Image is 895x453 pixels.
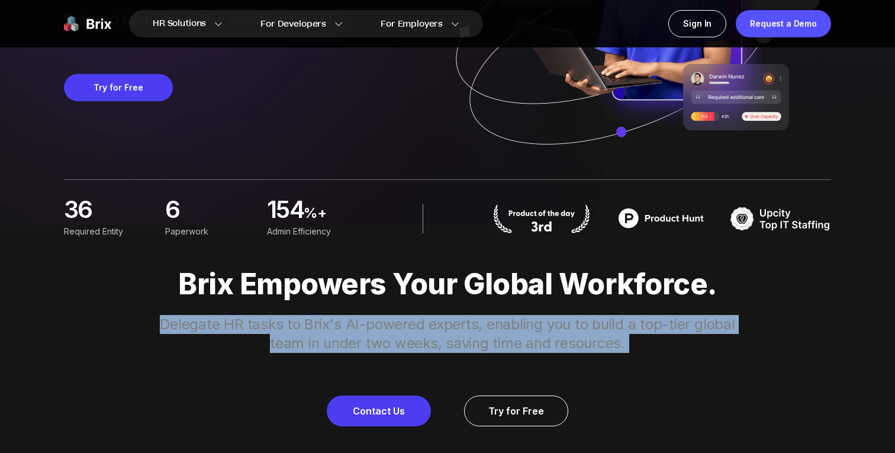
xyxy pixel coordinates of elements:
span: %+ [304,204,354,227]
span: HR Solutions [153,14,206,33]
span: 154 [267,199,304,223]
a: Sign In [668,10,726,37]
div: Required Entity [64,225,151,238]
div: Admin Efficiency [267,225,354,238]
a: Try for Free [464,396,568,426]
img: product hunt badge [491,204,592,233]
p: Brix Empowers Your Global Workforce. [21,268,874,301]
img: TOP IT STAFFING [730,204,831,233]
a: Request a Demo [736,10,831,37]
div: Paperwork [165,225,252,238]
p: Delegate HR tasks to Brix's AI-powered experts, enabling you to build a top-tier global team in u... [144,315,751,353]
span: 6 [165,199,179,219]
span: 36 [64,199,92,219]
a: Contact Us [327,396,431,426]
span: For Developers [260,18,326,30]
span: For Employers [381,18,443,30]
img: product hunt badge [611,204,712,233]
button: Try for Free [64,74,173,101]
